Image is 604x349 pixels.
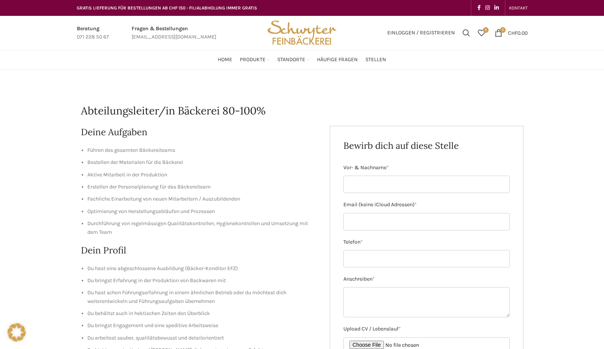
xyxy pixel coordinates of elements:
label: Email (keine iCloud Adressen) [343,201,510,209]
a: Infobox link [77,25,109,42]
span: Einloggen / Registrieren [387,30,455,36]
li: Du bringst Engagement und eine speditive Arbeitsweise [87,321,319,330]
span: 0 [500,27,506,33]
span: Standorte [277,56,305,63]
a: KONTAKT [509,0,528,15]
a: Häufige Fragen [317,52,358,67]
a: Suchen [459,25,474,40]
div: Meine Wunschliste [474,25,489,40]
h2: Dein Profil [81,244,319,257]
li: Du arbeitest sauber, qualitätsbewusst und detailorientiert [87,334,319,342]
span: 0 [483,27,489,33]
bdi: 0.00 [508,29,528,36]
li: Du hast schon Führungserfahrung in einem ähnlichen Betrieb oder du möchtest dich weiterentwickeln... [87,289,319,306]
li: Durchführung von regelmässigen Qualitätskontrollen, Hygienekontrollen und Umsetzung mit dem Team [87,219,319,236]
span: GRATIS LIEFERUNG FÜR BESTELLUNGEN AB CHF 150 - FILIALABHOLUNG IMMER GRATIS [77,5,257,11]
h2: Bewirb dich auf diese Stelle [343,139,510,152]
li: Optimierung von Herstellungsabläufen und Prozessen [87,207,319,216]
li: Du behältst auch in hektischen Zeiten den Überblick [87,309,319,318]
a: Home [218,52,232,67]
a: Einloggen / Registrieren [384,25,459,40]
li: Führen des gesamten Bäckereiteams [87,146,319,154]
a: Facebook social link [475,3,483,13]
a: Infobox link [132,25,216,42]
h1: Abteilungsleiter/in Bäckerei 80-100% [81,103,523,118]
a: Linkedin social link [492,3,501,13]
li: Du hast eine abgeschlossene Ausbildung (Bäcker-Konditor EFZ) [87,264,319,273]
span: Stellen [365,56,386,63]
a: Stellen [365,52,386,67]
label: Vor- & Nachname [343,164,510,172]
span: KONTAKT [509,5,528,11]
div: Main navigation [73,52,531,67]
a: 0 CHF0.00 [491,25,531,40]
label: Upload CV / Lebenslauf [343,325,510,333]
h2: Deine Aufgaben [81,126,319,139]
a: Instagram social link [483,3,492,13]
span: Produkte [240,56,266,63]
li: Du bringst Erfahrung in der Produktion von Backwaren mit [87,276,319,285]
label: Anschreiben [343,275,510,283]
span: Häufige Fragen [317,56,358,63]
a: Site logo [265,29,339,36]
a: Standorte [277,52,309,67]
li: Bestellen der Materialen für die Bäckerei [87,158,319,167]
li: Erstellen der Personalplanung für das Bäckereiteam [87,183,319,191]
a: 0 [474,25,489,40]
span: CHF [508,29,517,36]
li: Fachliche Einarbeitung von neuen Mitarbeitern / Auszubildenden [87,195,319,203]
img: Bäckerei Schwyter [265,16,339,50]
span: Home [218,56,232,63]
li: Aktive Mitarbeit in der Produktion [87,171,319,179]
label: Telefon [343,238,510,246]
a: Produkte [240,52,270,67]
div: Secondary navigation [505,0,531,15]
